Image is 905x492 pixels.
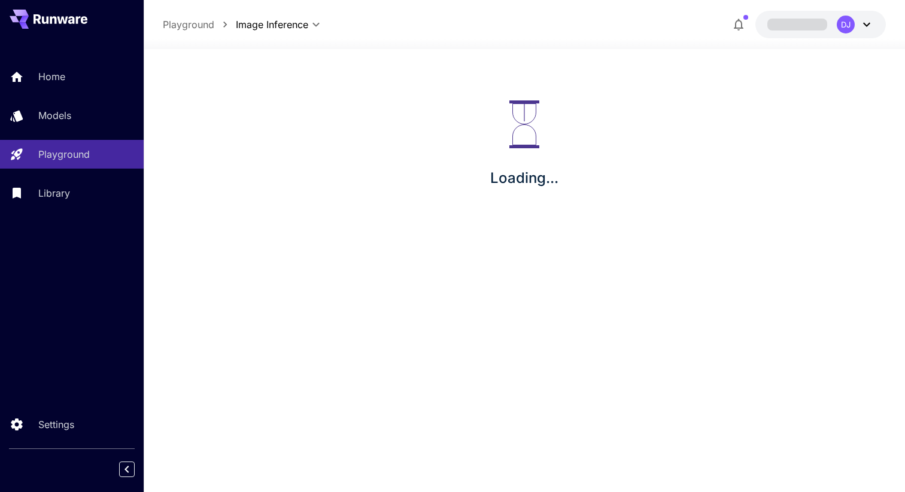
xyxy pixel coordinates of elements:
[755,11,886,38] button: DJ
[490,167,558,189] p: Loading...
[837,16,855,33] div: DJ
[163,17,214,32] a: Playground
[236,17,308,32] span: Image Inference
[38,186,70,200] p: Library
[38,417,74,432] p: Settings
[119,462,135,477] button: Collapse sidebar
[163,17,236,32] nav: breadcrumb
[38,108,71,123] p: Models
[38,69,65,84] p: Home
[38,147,90,161] p: Playground
[128,459,144,480] div: Collapse sidebar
